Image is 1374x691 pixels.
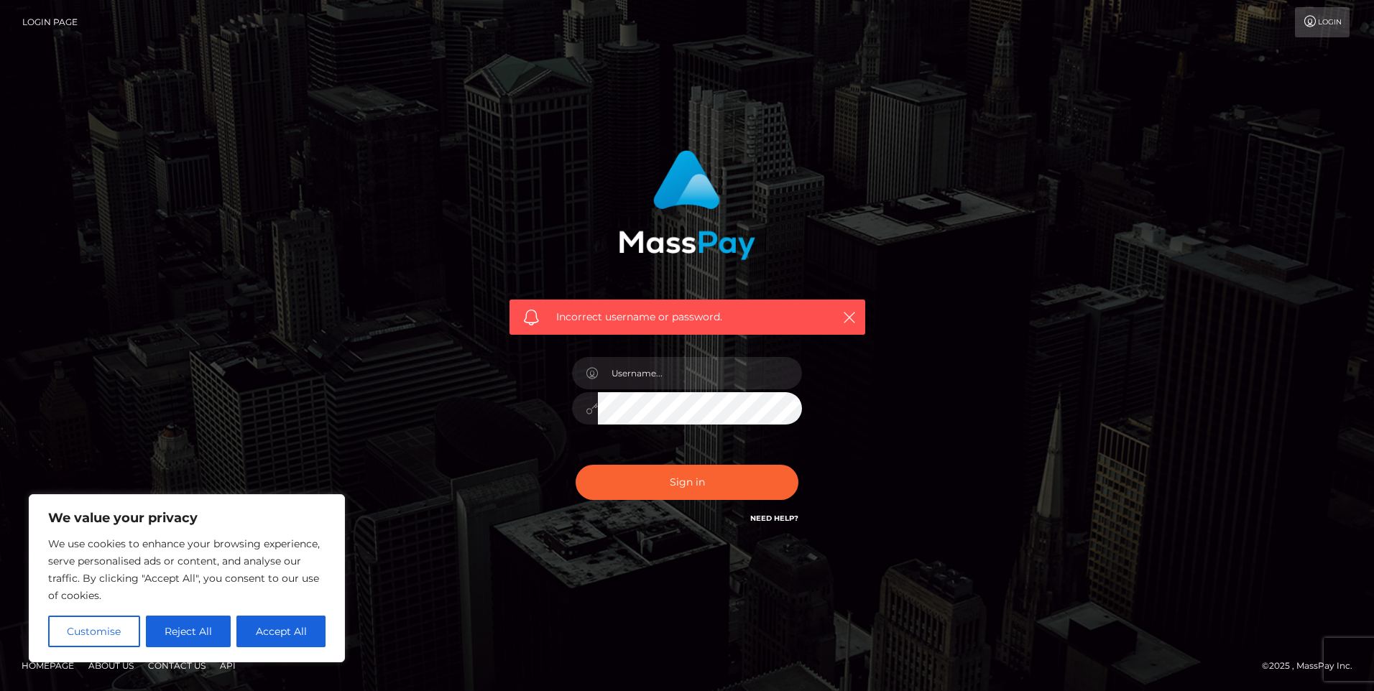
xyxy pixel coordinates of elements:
[29,494,345,662] div: We value your privacy
[146,616,231,647] button: Reject All
[1295,7,1350,37] a: Login
[598,357,802,389] input: Username...
[22,7,78,37] a: Login Page
[619,150,755,260] img: MassPay Login
[48,509,326,527] p: We value your privacy
[83,654,139,677] a: About Us
[48,535,326,604] p: We use cookies to enhance your browsing experience, serve personalised ads or content, and analys...
[236,616,326,647] button: Accept All
[48,616,140,647] button: Customise
[16,654,80,677] a: Homepage
[576,465,798,500] button: Sign in
[556,310,819,325] span: Incorrect username or password.
[142,654,211,677] a: Contact Us
[750,514,798,523] a: Need Help?
[214,654,241,677] a: API
[1262,658,1363,674] div: © 2025 , MassPay Inc.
